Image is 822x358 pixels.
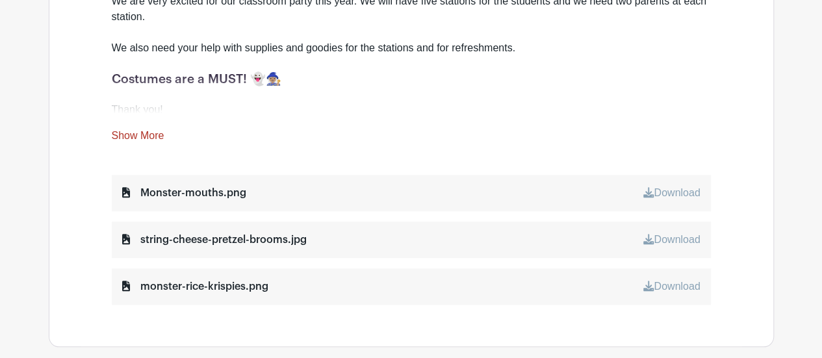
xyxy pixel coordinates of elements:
div: monster-rice-krispies.png [122,279,268,294]
a: Show More [112,130,164,146]
h1: Costumes are a MUST! 👻🧙🏽‍♀️ [112,71,711,86]
a: Download [643,281,700,292]
a: Download [643,234,700,245]
div: Monster-mouths.png [122,185,246,201]
a: Download [643,187,700,198]
div: Thank you! [112,86,711,118]
div: string-cheese-pretzel-brooms.jpg [122,232,307,248]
